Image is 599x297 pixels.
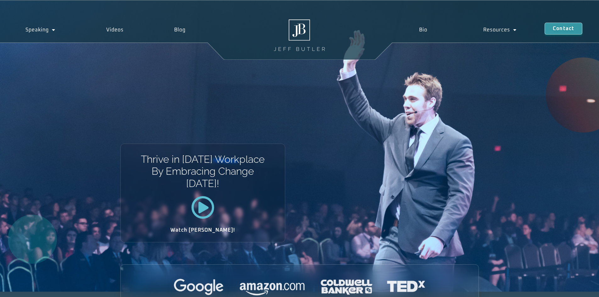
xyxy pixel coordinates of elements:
[149,23,211,37] a: Blog
[81,23,149,37] a: Videos
[391,23,545,37] nav: Menu
[391,23,455,37] a: Bio
[140,153,265,190] h1: Thrive in [DATE] Workplace By Embracing Change [DATE]!
[143,228,263,233] h2: Watch [PERSON_NAME]!
[553,26,574,31] span: Contact
[455,23,545,37] a: Resources
[545,23,582,35] a: Contact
